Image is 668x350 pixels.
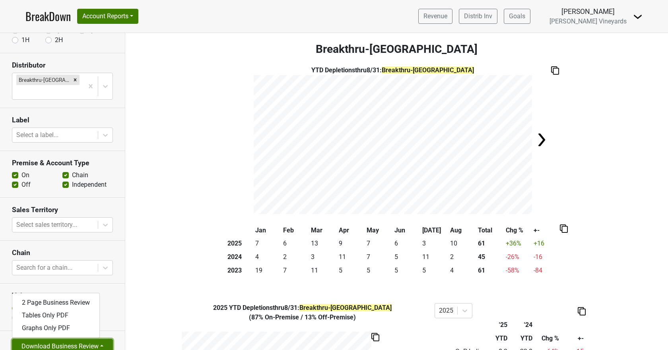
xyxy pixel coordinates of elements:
[254,224,282,237] th: Jan
[484,318,509,332] th: '25
[254,264,282,277] td: 19
[125,43,668,56] h3: Breakthru-[GEOGRAPHIC_DATA]
[421,264,449,277] td: 5
[504,237,532,251] td: +36 %
[561,332,586,345] th: +-
[532,264,560,277] td: -84
[476,237,504,251] th: 61
[421,250,449,264] td: 11
[534,132,550,148] img: Arrow right
[254,66,532,75] div: YTD Depletions thru 8/31 :
[532,250,560,264] td: -16
[12,206,113,214] h3: Sales Territory
[393,237,421,251] td: 6
[25,8,71,25] a: BreakDown
[71,75,80,85] div: Remove Breakthru-NV
[476,264,504,277] th: 61
[21,35,29,45] label: 1H
[226,264,254,277] th: 2023
[12,116,113,124] h3: Label
[504,264,532,277] td: -58 %
[532,237,560,251] td: +16
[578,307,586,315] img: Copy to clipboard
[393,264,421,277] td: 5
[449,250,476,264] td: 2
[226,250,254,264] th: 2024
[504,9,530,24] a: Goals
[551,66,559,75] img: Copy to clipboard
[72,170,88,180] label: Chain
[532,224,560,237] th: +-
[534,332,561,345] th: Chg %
[309,264,337,277] td: 11
[176,303,429,313] div: YTD Depletions thru 8/31 :
[72,180,107,190] label: Independent
[393,250,421,264] td: 5
[16,75,71,85] div: Breakthru-[GEOGRAPHIC_DATA]
[550,6,627,17] div: [PERSON_NAME]
[365,264,393,277] td: 5
[21,170,29,180] label: On
[12,296,99,309] a: 2 Page Business Review
[55,35,63,45] label: 2H
[12,159,113,167] h3: Premise & Account Type
[299,304,392,311] span: Breakthru-[GEOGRAPHIC_DATA]
[12,292,113,300] h3: Value
[254,237,282,251] td: 7
[337,264,365,277] td: 5
[282,237,309,251] td: 6
[309,224,337,237] th: Mar
[371,333,379,341] img: Copy to clipboard
[21,180,31,190] label: Off
[282,250,309,264] td: 2
[309,237,337,251] td: 13
[509,332,534,345] th: YTD
[12,249,113,257] h3: Chain
[254,250,282,264] td: 4
[484,332,509,345] th: YTD
[282,264,309,277] td: 7
[12,309,99,322] a: Tables Only PDF
[176,313,429,322] div: ( 87% On-Premise / 13% Off-Premise )
[550,17,627,25] span: [PERSON_NAME] Vineyards
[393,224,421,237] th: Jun
[504,224,532,237] th: Chg %
[449,224,476,237] th: Aug
[337,250,365,264] td: 11
[476,224,504,237] th: Total
[365,250,393,264] td: 7
[77,9,138,24] button: Account Reports
[213,304,229,311] span: 2025
[560,224,568,233] img: Copy to clipboard
[633,12,643,21] img: Dropdown Menu
[337,224,365,237] th: Apr
[459,9,497,24] a: Distrib Inv
[476,250,504,264] th: 45
[421,224,449,237] th: [DATE]
[449,237,476,251] td: 10
[421,237,449,251] td: 3
[12,322,99,335] a: Graphs Only PDF
[282,224,309,237] th: Feb
[365,237,393,251] td: 7
[309,250,337,264] td: 3
[509,318,534,332] th: '24
[12,61,113,70] h3: Distributor
[365,224,393,237] th: May
[449,264,476,277] td: 4
[337,237,365,251] td: 9
[226,237,254,251] th: 2025
[382,66,474,74] span: Breakthru-[GEOGRAPHIC_DATA]
[504,250,532,264] td: -26 %
[418,9,452,24] a: Revenue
